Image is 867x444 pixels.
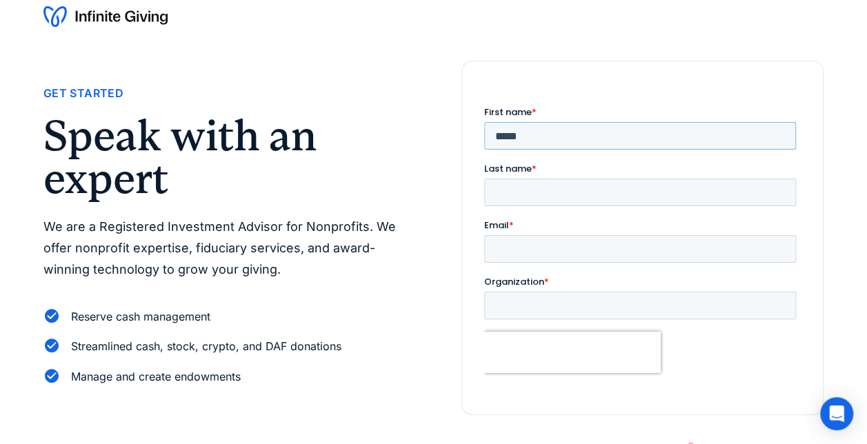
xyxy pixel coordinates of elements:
div: Manage and create endowments [71,367,241,386]
div: Open Intercom Messenger [820,397,853,430]
div: Get Started [43,84,123,103]
div: Reserve cash management [71,307,210,326]
h2: Speak with an expert [43,114,406,201]
iframe: Form 0 [484,105,801,392]
p: We are a Registered Investment Advisor for Nonprofits. We offer nonprofit expertise, fiduciary se... [43,216,406,280]
div: Streamlined cash, stock, crypto, and DAF donations [71,337,341,356]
